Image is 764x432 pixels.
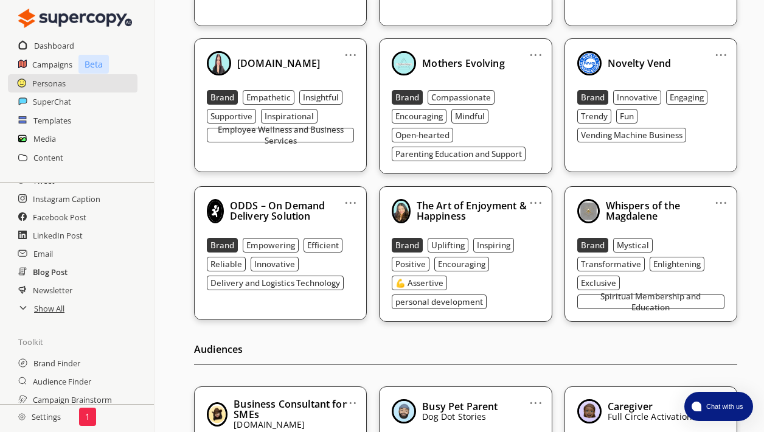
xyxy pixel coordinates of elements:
[230,199,325,223] b: ODDS – On Demand Delivery Solution
[577,51,602,75] img: Close
[207,128,354,142] button: Employee Wellness and Business Services
[34,37,74,55] a: Dashboard
[670,92,704,103] b: Engaging
[210,124,350,146] b: Employee Wellness and Business Services
[608,400,653,413] b: Caregiver
[477,240,510,251] b: Inspiring
[392,294,487,309] button: personal development
[581,240,605,251] b: Brand
[529,45,542,55] a: ...
[428,238,468,253] button: Uplifting
[608,57,672,70] b: Novelty Vend
[395,148,522,159] b: Parenting Education and Support
[207,238,238,253] button: Brand
[304,238,342,253] button: Efficient
[395,259,426,270] b: Positive
[33,92,71,111] h2: SuperChat
[243,238,299,253] button: Empowering
[33,354,80,372] a: Brand Finder
[234,420,354,430] p: [DOMAIN_NAME]
[32,55,72,74] a: Campaigns
[251,257,299,271] button: Innovative
[210,277,340,288] b: Delivery and Logistics Technology
[33,208,86,226] a: Facebook Post
[261,109,318,124] button: Inspirational
[207,51,231,75] img: Close
[392,128,453,142] button: Open-hearted
[422,57,504,70] b: Mothers Evolving
[34,299,64,318] a: Show All
[392,238,423,253] button: Brand
[417,199,527,223] b: The Art of Enjoyment & Happiness
[33,245,53,263] a: Email
[33,372,91,391] a: Audience Finder
[207,109,256,124] button: Supportive
[653,259,701,270] b: Enlightening
[616,109,637,124] button: Fun
[303,92,339,103] b: Insightful
[395,296,483,307] b: personal development
[194,340,737,365] h2: Audiences
[451,109,488,124] button: Mindful
[85,412,90,422] p: 1
[32,74,66,92] a: Personas
[254,259,295,270] b: Innovative
[237,57,320,70] b: [DOMAIN_NAME]
[33,263,68,281] h2: Blog Post
[307,240,339,251] b: Efficient
[434,257,489,271] button: Encouraging
[620,111,634,122] b: Fun
[33,111,71,130] a: Templates
[438,259,485,270] b: Encouraging
[455,111,485,122] b: Mindful
[246,92,291,103] b: Empathetic
[210,240,234,251] b: Brand
[431,92,491,103] b: Compassionate
[577,257,645,271] button: Transformative
[33,148,63,167] h2: Content
[431,240,465,251] b: Uplifting
[577,294,724,309] button: Spiritual Membership and Education
[715,45,728,55] a: ...
[33,281,72,299] a: Newsletter
[473,238,514,253] button: Inspiring
[581,111,608,122] b: Trendy
[577,128,686,142] button: Vending Machine Business
[577,238,608,253] button: Brand
[395,111,443,122] b: Encouraging
[577,90,608,105] button: Brand
[581,277,616,288] b: Exclusive
[395,92,419,103] b: Brand
[577,276,620,290] button: Exclusive
[246,240,295,251] b: Empowering
[529,193,542,203] a: ...
[581,130,682,141] b: Vending Machine Business
[265,111,314,122] b: Inspirational
[577,399,602,423] img: Close
[207,276,344,290] button: Delivery and Logistics Technology
[650,257,704,271] button: Enlightening
[617,240,649,251] b: Mystical
[395,130,450,141] b: Open-hearted
[33,226,83,245] h2: LinkedIn Post
[33,130,56,148] a: Media
[207,199,224,223] img: Close
[428,90,495,105] button: Compassionate
[392,109,446,124] button: Encouraging
[210,111,252,122] b: Supportive
[344,193,357,203] a: ...
[33,190,100,208] a: Instagram Caption
[392,51,416,75] img: Close
[392,90,423,105] button: Brand
[33,391,112,409] h2: Campaign Brainstorm
[78,55,109,74] p: Beta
